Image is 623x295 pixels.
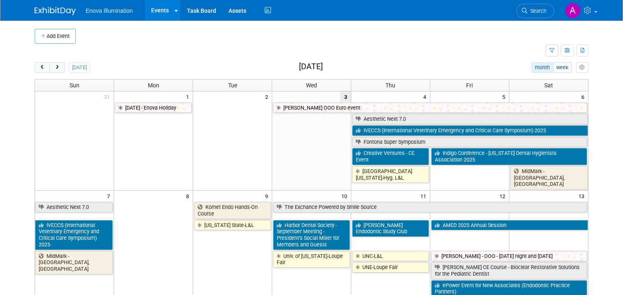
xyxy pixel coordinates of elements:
span: 1 [185,91,193,102]
span: 9 [264,191,272,201]
span: Enova Illumination [86,7,133,14]
a: [PERSON_NAME] Endodontic Study Club [352,220,429,237]
span: Fri [466,82,473,89]
span: Tue [228,82,237,89]
a: [PERSON_NAME] - OOO - [DATE] night and [DATE] [431,251,587,262]
span: Mon [148,82,159,89]
button: week [553,62,572,73]
a: Univ. of [US_STATE]-Loupe Fair [273,251,350,268]
span: 31 [103,91,114,102]
span: Wed [306,82,317,89]
a: MidMark - [GEOGRAPHIC_DATA], [GEOGRAPHIC_DATA] [35,251,113,274]
span: 2 [264,91,272,102]
button: [DATE] [69,62,91,73]
h2: [DATE] [299,62,323,71]
a: Aesthetic Next 7.0 [352,114,588,124]
a: Komet Endo Hands-On Course [194,202,271,219]
span: 10 [341,191,351,201]
img: Andrea Miller [565,3,581,19]
span: 8 [185,191,193,201]
a: UNC-L&L [352,251,429,262]
button: prev [35,62,50,73]
a: [GEOGRAPHIC_DATA][US_STATE]-Hyg. L&L [352,166,429,183]
a: IVECCS (International Veterinary Emergency and Critical Care Symposium) 2025 [352,125,588,136]
a: [PERSON_NAME] CE Course - Bioclear Restorative Solutions for the Pediatric Dentist [431,262,587,279]
a: The Exchance Powered by Smile Source [273,202,587,213]
a: Indigo Conference - [US_STATE] Dental Hygienists Association 2025 [431,148,587,165]
span: 12 [499,191,509,201]
span: 3 [340,91,351,102]
a: MidMark - [GEOGRAPHIC_DATA], [GEOGRAPHIC_DATA] [510,166,588,190]
span: 7 [106,191,114,201]
a: AMED 2025 Annual Session [431,220,588,231]
span: 11 [420,191,430,201]
a: IVECCS (International Veterinary Emergency and Critical Care Symposium) 2025 [35,220,113,250]
span: Thu [385,82,395,89]
button: Add Event [35,29,76,44]
a: Fontona Super Symposium [352,137,587,147]
span: 13 [578,191,588,201]
span: 4 [422,91,430,102]
span: 5 [502,91,509,102]
img: ExhibitDay [35,7,76,15]
a: Search [516,4,554,18]
button: myCustomButton [576,62,588,73]
button: month [532,62,553,73]
i: Personalize Calendar [579,65,585,70]
button: next [49,62,65,73]
a: [US_STATE] State-L&L [194,220,271,231]
span: Search [527,8,546,14]
a: Harbor Dental Society - September Meeting - President’s Social Mixer for Members and Guests [273,220,350,250]
span: Sat [544,82,553,89]
a: [PERSON_NAME] OOO Euro event [273,103,587,113]
a: Creative Ventures - CE Event [352,148,429,165]
a: [DATE] - Enova Holiday [115,103,192,113]
a: Aesthetic Next 7.0 [35,202,113,213]
span: Sun [70,82,79,89]
a: UNE-Loupe Fair [352,262,429,273]
span: 6 [581,91,588,102]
